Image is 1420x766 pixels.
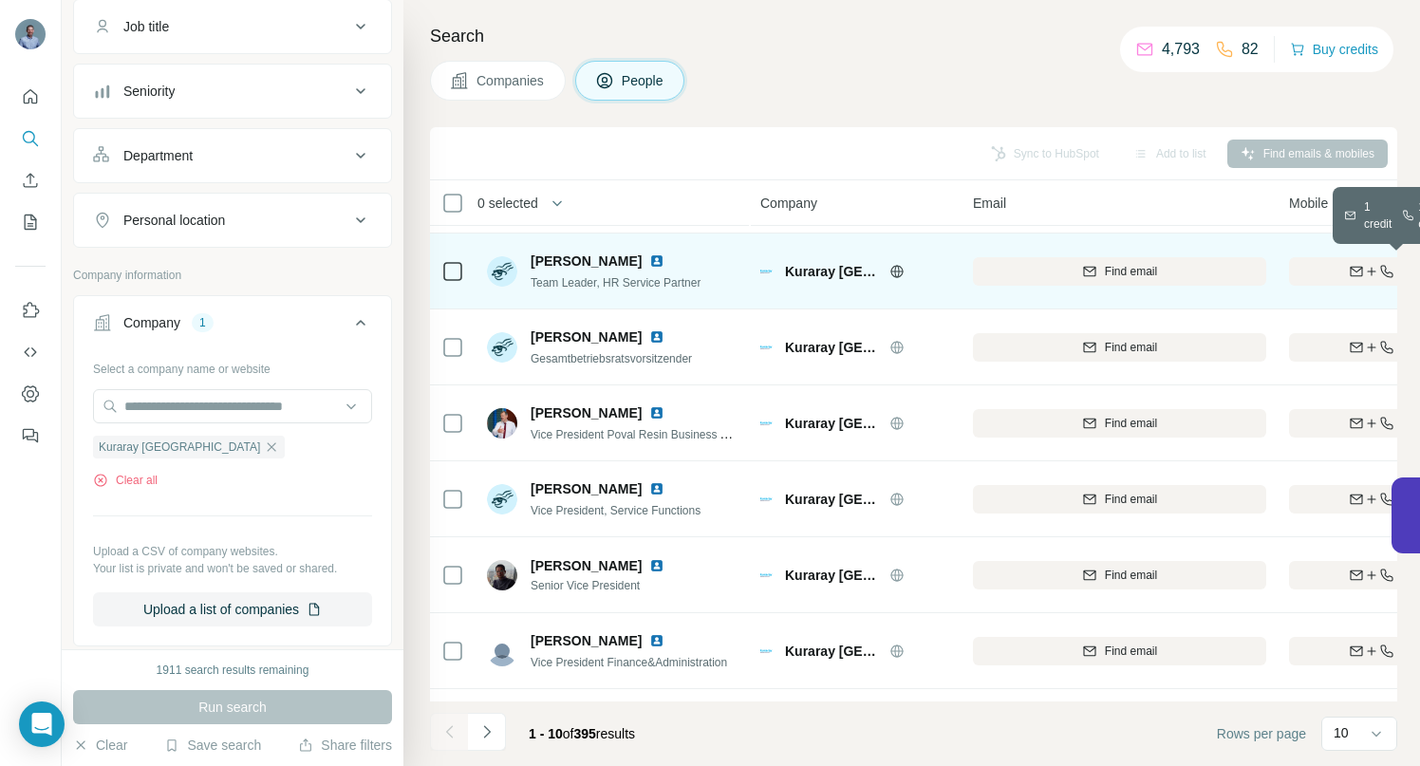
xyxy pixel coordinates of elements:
[487,484,517,514] img: Avatar
[973,257,1266,286] button: Find email
[1217,724,1306,743] span: Rows per page
[973,561,1266,589] button: Find email
[649,633,664,648] img: LinkedIn logo
[529,726,635,741] span: results
[192,314,214,331] div: 1
[157,662,309,679] div: 1911 search results remaining
[760,270,775,273] img: Logo of Kuraray Europe
[1105,263,1157,280] span: Find email
[1242,38,1259,61] p: 82
[15,121,46,156] button: Search
[785,490,880,509] span: Kuraray [GEOGRAPHIC_DATA]
[531,352,692,365] span: Gesamtbetriebsratsvorsitzender
[74,300,391,353] button: Company1
[574,726,596,741] span: 395
[649,253,664,269] img: LinkedIn logo
[973,485,1266,514] button: Find email
[531,656,727,669] span: Vice President Finance&Administration
[74,4,391,49] button: Job title
[430,23,1397,49] h4: Search
[74,197,391,243] button: Personal location
[93,560,372,577] p: Your list is private and won't be saved or shared.
[563,726,574,741] span: of
[785,566,880,585] span: Kuraray [GEOGRAPHIC_DATA]
[649,558,664,573] img: LinkedIn logo
[1105,339,1157,356] span: Find email
[123,146,193,165] div: Department
[74,133,391,178] button: Department
[93,543,372,560] p: Upload a CSV of company websites.
[487,256,517,287] img: Avatar
[531,577,672,594] span: Senior Vice President
[15,293,46,327] button: Use Surfe on LinkedIn
[973,409,1266,438] button: Find email
[531,252,642,271] span: [PERSON_NAME]
[529,726,563,741] span: 1 - 10
[477,194,538,213] span: 0 selected
[785,414,880,433] span: Kuraray [GEOGRAPHIC_DATA]
[649,481,664,496] img: LinkedIn logo
[15,19,46,49] img: Avatar
[1105,415,1157,432] span: Find email
[93,592,372,626] button: Upload a list of companies
[73,267,392,284] p: Company information
[93,353,372,378] div: Select a company name or website
[649,405,664,420] img: LinkedIn logo
[99,439,260,456] span: Kuraray [GEOGRAPHIC_DATA]
[123,313,180,332] div: Company
[487,408,517,439] img: Avatar
[785,642,880,661] span: Kuraray [GEOGRAPHIC_DATA]
[15,80,46,114] button: Quick start
[1105,643,1157,660] span: Find email
[973,194,1006,213] span: Email
[123,17,169,36] div: Job title
[531,276,701,290] span: Team Leader, HR Service Partner
[1162,38,1200,61] p: 4,793
[93,472,158,489] button: Clear all
[785,338,880,357] span: Kuraray [GEOGRAPHIC_DATA]
[785,262,880,281] span: Kuraray [GEOGRAPHIC_DATA]
[19,701,65,747] div: Open Intercom Messenger
[531,479,642,498] span: [PERSON_NAME]
[973,333,1266,362] button: Find email
[760,194,817,213] span: Company
[622,71,665,90] span: People
[487,636,517,666] img: Avatar
[760,497,775,501] img: Logo of Kuraray Europe
[973,637,1266,665] button: Find email
[760,346,775,349] img: Logo of Kuraray Europe
[1289,194,1328,213] span: Mobile
[123,82,175,101] div: Seniority
[15,419,46,453] button: Feedback
[649,329,664,345] img: LinkedIn logo
[74,68,391,114] button: Seniority
[531,631,642,650] span: [PERSON_NAME]
[487,332,517,363] img: Avatar
[1290,36,1378,63] button: Buy credits
[487,560,517,590] img: Avatar
[73,736,127,755] button: Clear
[531,504,701,517] span: Vice President, Service Functions
[531,403,642,422] span: [PERSON_NAME]
[164,736,261,755] button: Save search
[1105,491,1157,508] span: Find email
[298,736,392,755] button: Share filters
[760,573,775,577] img: Logo of Kuraray Europe
[531,426,744,441] span: Vice President Poval Resin Business Area
[15,377,46,411] button: Dashboard
[15,205,46,239] button: My lists
[15,335,46,369] button: Use Surfe API
[760,421,775,425] img: Logo of Kuraray Europe
[476,71,546,90] span: Companies
[1105,567,1157,584] span: Find email
[531,327,642,346] span: [PERSON_NAME]
[531,556,642,575] span: [PERSON_NAME]
[15,163,46,197] button: Enrich CSV
[1334,723,1349,742] p: 10
[760,649,775,653] img: Logo of Kuraray Europe
[123,211,225,230] div: Personal location
[468,713,506,751] button: Navigate to next page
